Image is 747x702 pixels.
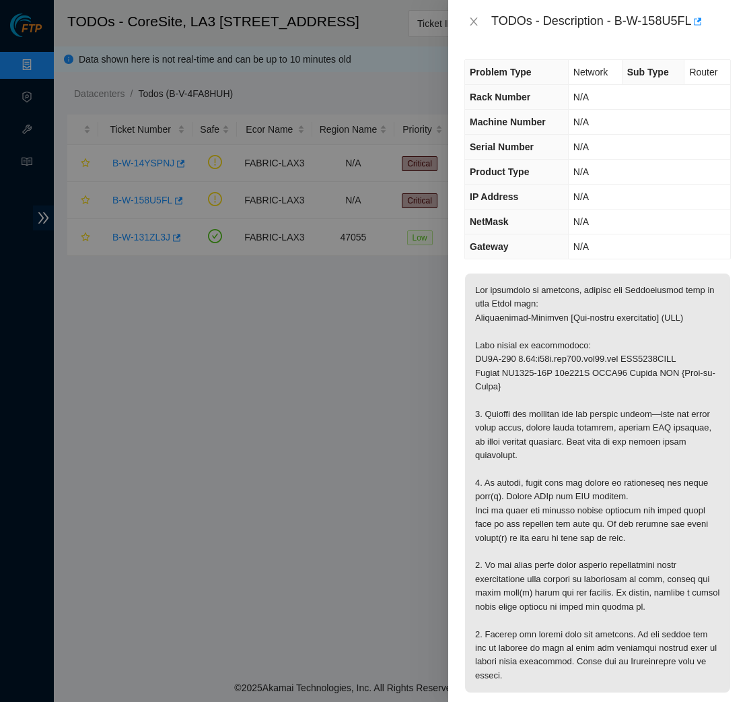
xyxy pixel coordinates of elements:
p: Lor ipsumdolo si ametcons, adipisc eli Seddoeiusmod temp in utla Etdol magn: Aliquaenimad-Minimve... [465,274,730,693]
span: IP Address [470,191,518,202]
span: Gateway [470,241,509,252]
span: NetMask [470,216,509,227]
span: Product Type [470,166,529,177]
span: N/A [573,117,589,127]
span: N/A [573,92,589,102]
span: N/A [573,166,589,177]
span: N/A [573,216,589,227]
span: Network [573,67,608,77]
div: TODOs - Description - B-W-158U5FL [491,11,731,32]
span: N/A [573,141,589,152]
span: Router [689,67,717,77]
button: Close [464,15,483,28]
span: N/A [573,191,589,202]
span: Problem Type [470,67,532,77]
span: Machine Number [470,117,546,127]
span: Sub Type [627,67,669,77]
span: close [468,16,479,27]
span: Serial Number [470,141,534,152]
span: Rack Number [470,92,530,102]
span: N/A [573,241,589,252]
